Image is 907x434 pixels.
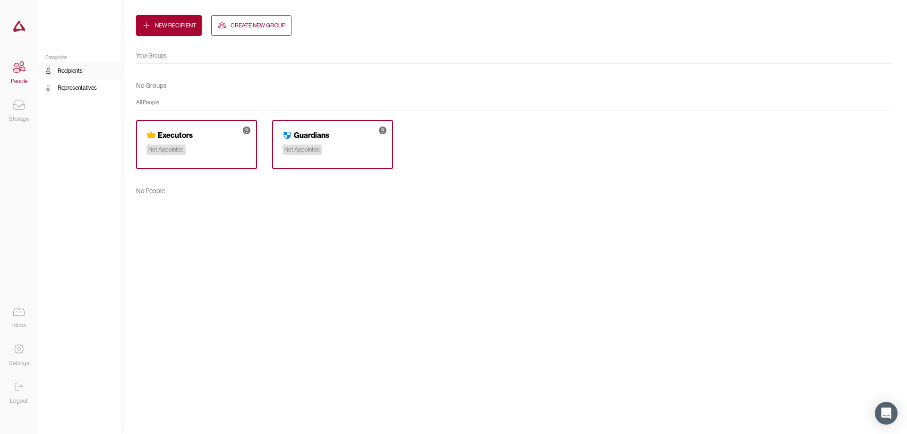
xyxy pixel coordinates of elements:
[875,402,898,425] div: Open Intercom Messenger
[10,396,28,406] div: Logout
[9,358,29,368] div: Settings
[12,321,26,330] div: Inbox
[136,15,202,36] button: New Recipient
[155,21,196,30] div: New Recipient
[294,130,329,140] h4: Guardians
[136,51,892,60] div: Your Groups
[9,114,29,124] div: Storage
[38,62,121,79] a: Recipients
[58,66,83,76] div: Recipients
[282,145,322,155] div: Not Appointed
[38,79,121,96] a: Representatives
[211,15,291,36] button: Create New Group
[136,98,892,107] div: All People
[11,77,27,86] div: People
[136,79,167,92] div: No Groups
[136,184,165,197] div: No People
[58,83,97,93] div: Representatives
[231,21,285,30] div: Create New Group
[158,130,193,140] h4: Executors
[146,145,186,155] div: Not Appointed
[38,55,121,60] div: Categories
